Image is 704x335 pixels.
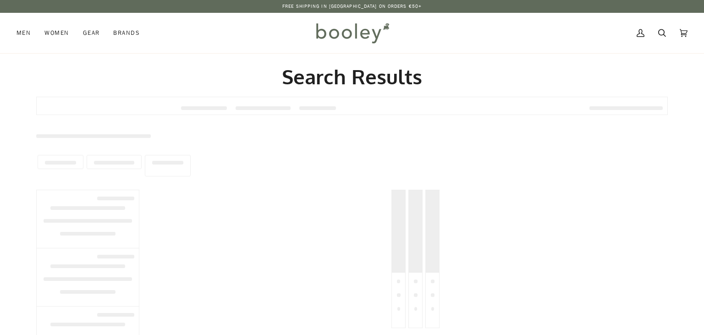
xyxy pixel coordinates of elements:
span: Gear [83,28,100,38]
h2: Search Results [36,64,668,89]
p: Free Shipping in [GEOGRAPHIC_DATA] on Orders €50+ [282,3,422,10]
span: Brands [113,28,140,38]
span: Women [44,28,69,38]
img: Booley [312,20,392,46]
a: Men [16,13,38,53]
a: Gear [76,13,107,53]
a: Brands [106,13,147,53]
a: Women [38,13,76,53]
span: Men [16,28,31,38]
